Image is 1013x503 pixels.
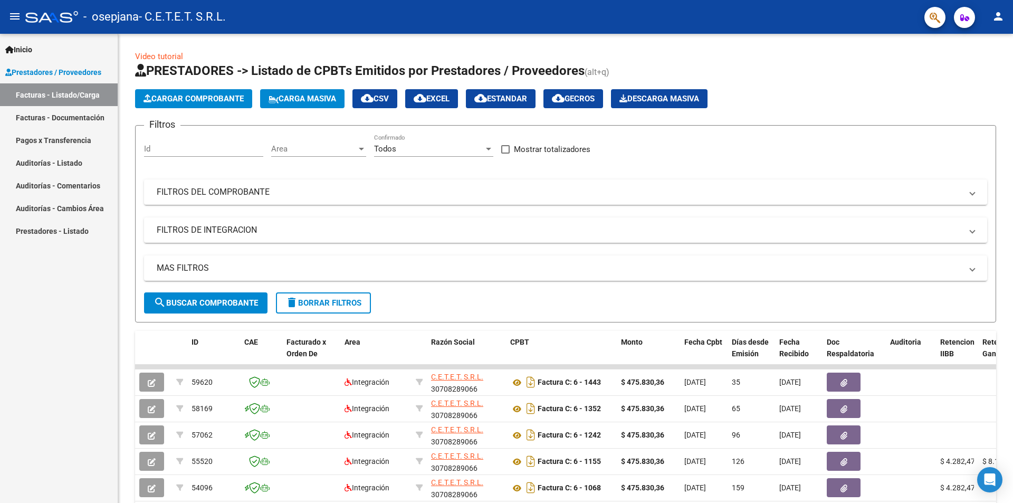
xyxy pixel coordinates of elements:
datatable-header-cell: Fecha Cpbt [680,331,728,377]
span: 54096 [192,483,213,492]
span: Borrar Filtros [285,298,361,308]
span: 59620 [192,378,213,386]
span: [DATE] [779,483,801,492]
i: Descargar documento [524,453,538,470]
datatable-header-cell: Razón Social [427,331,506,377]
span: Area [345,338,360,346]
strong: $ 475.830,36 [621,483,664,492]
div: 30708289066 [431,397,502,420]
span: Carga Masiva [269,94,336,103]
div: 30708289066 [431,477,502,499]
button: EXCEL [405,89,458,108]
mat-icon: person [992,10,1005,23]
span: 55520 [192,457,213,466]
i: Descargar documento [524,479,538,496]
span: Monto [621,338,643,346]
mat-expansion-panel-header: MAS FILTROS [144,255,987,281]
span: Todos [374,144,396,154]
div: 30708289066 [431,371,502,393]
strong: $ 475.830,36 [621,431,664,439]
span: ID [192,338,198,346]
span: Inicio [5,44,32,55]
span: Mostrar totalizadores [514,143,590,156]
a: Video tutorial [135,52,183,61]
span: [DATE] [684,457,706,466]
div: 30708289066 [431,424,502,446]
datatable-header-cell: Retencion IIBB [936,331,978,377]
span: (alt+q) [585,67,609,77]
span: Integración [345,483,389,492]
span: C.E.T.E.T. S.R.L. [431,425,483,434]
button: Borrar Filtros [276,292,371,314]
span: EXCEL [414,94,450,103]
span: Estandar [474,94,527,103]
strong: $ 475.830,36 [621,457,664,466]
span: 35 [732,378,740,386]
span: Descarga Masiva [619,94,699,103]
span: Razón Social [431,338,475,346]
mat-panel-title: FILTROS DEL COMPROBANTE [157,186,962,198]
mat-panel-title: FILTROS DE INTEGRACION [157,224,962,236]
datatable-header-cell: Facturado x Orden De [282,331,340,377]
h3: Filtros [144,117,180,132]
span: 65 [732,404,740,413]
div: Open Intercom Messenger [977,467,1002,492]
datatable-header-cell: Días desde Emisión [728,331,775,377]
mat-panel-title: MAS FILTROS [157,262,962,274]
button: Estandar [466,89,536,108]
span: Doc Respaldatoria [827,338,874,358]
datatable-header-cell: CPBT [506,331,617,377]
span: 58169 [192,404,213,413]
datatable-header-cell: Monto [617,331,680,377]
span: Buscar Comprobante [154,298,258,308]
span: Integración [345,404,389,413]
span: PRESTADORES -> Listado de CPBTs Emitidos por Prestadores / Proveedores [135,63,585,78]
span: C.E.T.E.T. S.R.L. [431,399,483,407]
strong: Factura C: 6 - 1443 [538,378,601,387]
button: Descarga Masiva [611,89,708,108]
span: Retencion IIBB [940,338,974,358]
span: C.E.T.E.T. S.R.L. [431,478,483,487]
mat-icon: menu [8,10,21,23]
button: Cargar Comprobante [135,89,252,108]
datatable-header-cell: Auditoria [886,331,936,377]
mat-icon: cloud_download [414,92,426,105]
span: CAE [244,338,258,346]
datatable-header-cell: Doc Respaldatoria [823,331,886,377]
span: Integración [345,457,389,466]
i: Descargar documento [524,374,538,391]
span: Prestadores / Proveedores [5,67,101,78]
span: [DATE] [684,431,706,439]
span: CSV [361,94,389,103]
span: [DATE] [779,457,801,466]
mat-icon: search [154,296,166,309]
span: 159 [732,483,744,492]
strong: $ 475.830,36 [621,378,664,386]
span: Facturado x Orden De [286,338,326,358]
span: C.E.T.E.T. S.R.L. [431,373,483,381]
span: [DATE] [684,404,706,413]
span: Area [271,144,357,154]
span: C.E.T.E.T. S.R.L. [431,452,483,460]
span: [DATE] [779,378,801,386]
span: [DATE] [684,483,706,492]
datatable-header-cell: Area [340,331,412,377]
strong: Factura C: 6 - 1242 [538,431,601,440]
mat-expansion-panel-header: FILTROS DE INTEGRACION [144,217,987,243]
span: Integración [345,378,389,386]
span: - C.E.T.E.T. S.R.L. [139,5,226,29]
span: $ 4.282,47 [940,483,975,492]
app-download-masive: Descarga masiva de comprobantes (adjuntos) [611,89,708,108]
span: Auditoria [890,338,921,346]
datatable-header-cell: Fecha Recibido [775,331,823,377]
span: 126 [732,457,744,466]
strong: Factura C: 6 - 1352 [538,405,601,413]
i: Descargar documento [524,400,538,417]
datatable-header-cell: CAE [240,331,282,377]
span: Cargar Comprobante [144,94,244,103]
span: Fecha Cpbt [684,338,722,346]
mat-icon: cloud_download [552,92,565,105]
button: Gecros [543,89,603,108]
span: [DATE] [779,431,801,439]
span: 57062 [192,431,213,439]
